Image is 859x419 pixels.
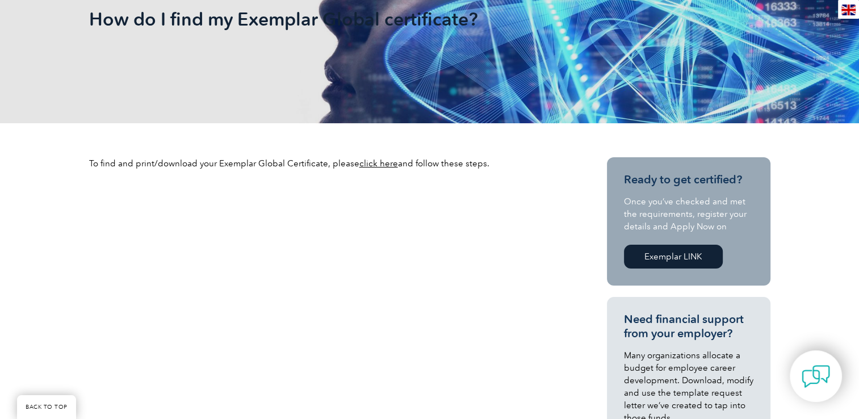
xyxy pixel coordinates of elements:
[624,195,753,233] p: Once you’ve checked and met the requirements, register your details and Apply Now on
[359,158,398,169] a: click here
[841,5,856,15] img: en
[89,8,525,30] h1: How do I find my Exemplar Global certificate?
[624,312,753,341] h3: Need financial support from your employer?
[624,245,723,269] a: Exemplar LINK
[89,157,566,170] p: To find and print/download your Exemplar Global Certificate, please and follow these steps.
[624,173,753,187] h3: Ready to get certified?
[802,362,830,391] img: contact-chat.png
[17,395,76,419] a: BACK TO TOP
